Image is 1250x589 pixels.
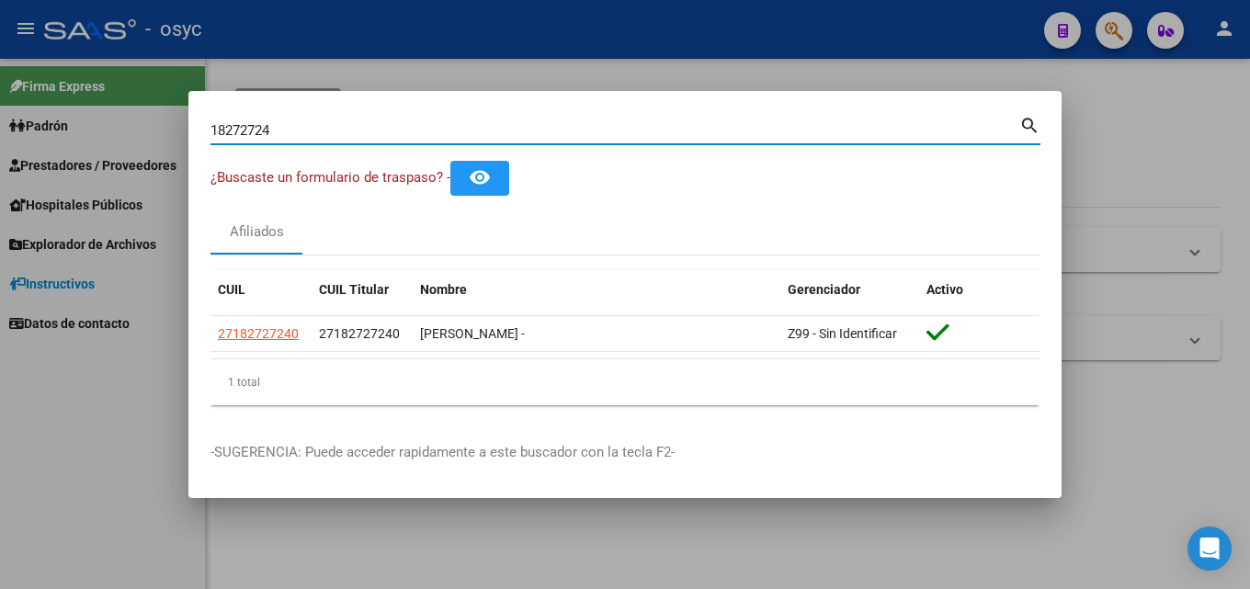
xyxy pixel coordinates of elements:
datatable-header-cell: CUIL Titular [312,270,413,310]
span: Z99 - Sin Identificar [788,326,897,341]
span: 27182727240 [319,326,400,341]
span: CUIL [218,282,245,297]
div: Afiliados [230,221,284,243]
datatable-header-cell: Gerenciador [780,270,919,310]
mat-icon: remove_red_eye [469,166,491,188]
datatable-header-cell: Activo [919,270,1040,310]
span: Nombre [420,282,467,297]
div: 1 total [210,359,1040,405]
p: -SUGERENCIA: Puede acceder rapidamente a este buscador con la tecla F2- [210,442,1040,463]
div: Open Intercom Messenger [1187,527,1232,571]
span: Gerenciador [788,282,860,297]
span: ¿Buscaste un formulario de traspaso? - [210,169,450,186]
span: CUIL Titular [319,282,389,297]
datatable-header-cell: Nombre [413,270,780,310]
datatable-header-cell: CUIL [210,270,312,310]
span: 27182727240 [218,326,299,341]
mat-icon: search [1019,113,1040,135]
span: Activo [926,282,963,297]
div: [PERSON_NAME] - [420,323,773,345]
